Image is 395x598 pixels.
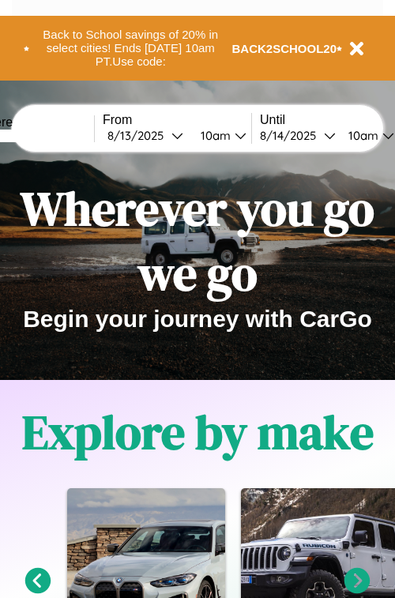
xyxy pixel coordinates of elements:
h1: Explore by make [22,400,374,464]
div: 10am [340,128,382,143]
button: Back to School savings of 20% in select cities! Ends [DATE] 10am PT.Use code: [29,24,232,73]
div: 8 / 14 / 2025 [260,128,324,143]
button: 10am [188,127,251,144]
b: BACK2SCHOOL20 [232,42,337,55]
button: 8/13/2025 [103,127,188,144]
div: 10am [193,128,235,143]
div: 8 / 13 / 2025 [107,128,171,143]
label: From [103,113,251,127]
